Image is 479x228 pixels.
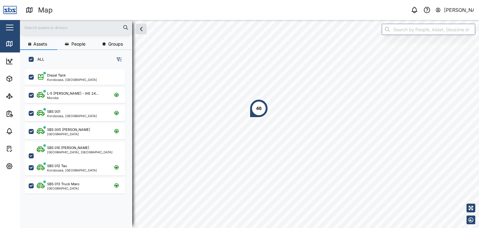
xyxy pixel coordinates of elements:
div: Reports [16,110,37,117]
div: Korobosea, [GEOGRAPHIC_DATA] [47,78,97,81]
div: [GEOGRAPHIC_DATA] [47,132,90,136]
div: Assets [16,75,36,82]
span: Assets [33,42,47,46]
canvas: Map [20,20,479,228]
div: Map marker [249,99,268,118]
button: [PERSON_NAME] [435,6,474,14]
div: Map [16,40,30,47]
div: Settings [16,163,38,170]
div: SBS 010 [PERSON_NAME] [47,145,89,151]
label: ALL [34,57,44,62]
div: Korobosea, [GEOGRAPHIC_DATA] [47,169,97,172]
div: SBS 012 Tau [47,163,67,169]
img: Main Logo [3,3,17,17]
div: grid [25,67,132,196]
div: [PERSON_NAME] [444,6,474,14]
div: Diesel Tank [47,73,66,78]
span: Groups [108,42,123,46]
div: Sites [16,93,31,100]
input: Search by People, Asset, Geozone or Place [382,24,475,35]
div: Dashboard [16,58,44,65]
input: Search assets or drivers [24,23,128,32]
div: SBS 013 Truck Maro [47,181,80,187]
div: Tasks [16,145,33,152]
div: Korobosea, [GEOGRAPHIC_DATA] [47,114,97,117]
div: Map [38,5,53,16]
div: L-5 [PERSON_NAME] - IAE 24... [47,91,99,96]
span: People [71,42,85,46]
div: SBS 005 [PERSON_NAME] [47,127,90,132]
div: Morobe [47,96,99,99]
div: [GEOGRAPHIC_DATA], [GEOGRAPHIC_DATA] [47,151,113,154]
div: Alarms [16,128,36,135]
div: [GEOGRAPHIC_DATA] [47,187,80,190]
div: 46 [256,105,262,112]
div: SBS 001 [47,109,60,114]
